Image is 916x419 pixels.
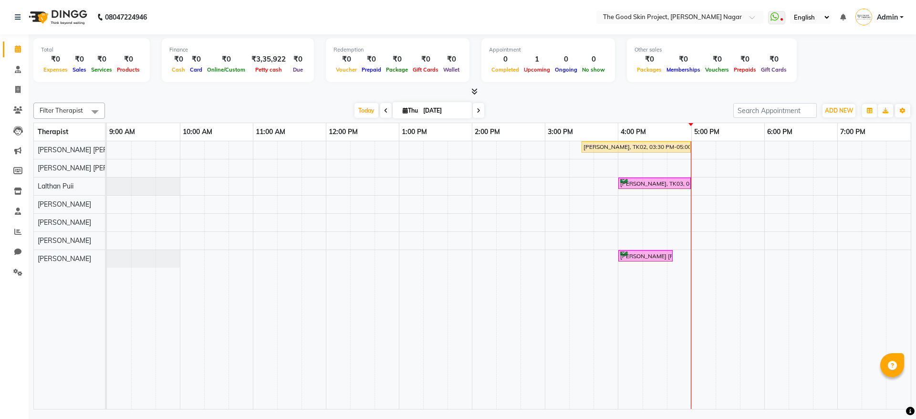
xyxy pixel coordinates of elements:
[545,125,575,139] a: 3:00 PM
[169,66,187,73] span: Cash
[420,104,468,118] input: 2025-09-04
[759,54,789,65] div: ₹0
[253,125,288,139] a: 11:00 AM
[759,66,789,73] span: Gift Cards
[489,54,521,65] div: 0
[187,66,205,73] span: Card
[552,54,580,65] div: 0
[618,125,648,139] a: 4:00 PM
[105,4,147,31] b: 08047224946
[169,54,187,65] div: ₹0
[664,66,703,73] span: Memberships
[521,54,552,65] div: 1
[38,164,146,172] span: [PERSON_NAME] [PERSON_NAME]
[410,54,441,65] div: ₹0
[333,46,462,54] div: Redemption
[765,125,795,139] a: 6:00 PM
[822,104,855,117] button: ADD NEW
[472,125,502,139] a: 2:00 PM
[441,54,462,65] div: ₹0
[253,66,284,73] span: Petty cash
[359,66,384,73] span: Prepaid
[38,218,91,227] span: [PERSON_NAME]
[38,127,68,136] span: Therapist
[838,125,868,139] a: 7:00 PM
[583,143,690,151] div: [PERSON_NAME], TK02, 03:30 PM-05:00 PM, Massage Therapy - Deep Tissue Massage - 90 Min
[664,54,703,65] div: ₹0
[41,46,142,54] div: Total
[733,103,817,118] input: Search Appointment
[180,125,215,139] a: 10:00 AM
[692,125,722,139] a: 5:00 PM
[38,182,73,190] span: Lalthan Puii
[38,254,91,263] span: [PERSON_NAME]
[410,66,441,73] span: Gift Cards
[731,66,759,73] span: Prepaids
[41,54,70,65] div: ₹0
[400,107,420,114] span: Thu
[635,54,664,65] div: ₹0
[619,179,690,188] div: [PERSON_NAME], TK03, 04:00 PM-05:00 PM, Massage Therapy - Deep Tissue Massage - 60 Min
[619,251,672,261] div: [PERSON_NAME] [PERSON_NAME], TK01, 04:00 PM-04:45 PM, Obagi Blue Peel Facial
[441,66,462,73] span: Wallet
[703,54,731,65] div: ₹0
[187,54,205,65] div: ₹0
[580,54,607,65] div: 0
[41,66,70,73] span: Expenses
[354,103,378,118] span: Today
[825,107,853,114] span: ADD NEW
[89,54,114,65] div: ₹0
[89,66,114,73] span: Services
[635,46,789,54] div: Other sales
[552,66,580,73] span: Ongoing
[114,66,142,73] span: Products
[38,146,146,154] span: [PERSON_NAME] [PERSON_NAME]
[248,54,290,65] div: ₹3,35,922
[855,9,872,25] img: Admin
[359,54,384,65] div: ₹0
[291,66,305,73] span: Due
[38,236,91,245] span: [PERSON_NAME]
[580,66,607,73] span: No show
[24,4,90,31] img: logo
[489,66,521,73] span: Completed
[169,46,306,54] div: Finance
[333,54,359,65] div: ₹0
[114,54,142,65] div: ₹0
[70,66,89,73] span: Sales
[877,12,898,22] span: Admin
[107,125,137,139] a: 9:00 AM
[40,106,83,114] span: Filter Therapist
[521,66,552,73] span: Upcoming
[489,46,607,54] div: Appointment
[70,54,89,65] div: ₹0
[399,125,429,139] a: 1:00 PM
[635,66,664,73] span: Packages
[731,54,759,65] div: ₹0
[290,54,306,65] div: ₹0
[326,125,360,139] a: 12:00 PM
[384,54,410,65] div: ₹0
[333,66,359,73] span: Voucher
[384,66,410,73] span: Package
[703,66,731,73] span: Vouchers
[205,54,248,65] div: ₹0
[205,66,248,73] span: Online/Custom
[38,200,91,209] span: [PERSON_NAME]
